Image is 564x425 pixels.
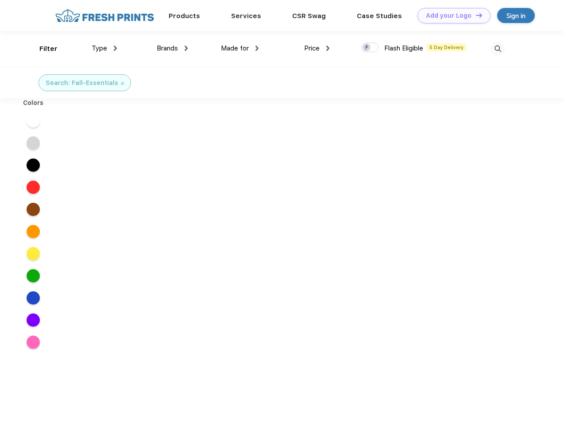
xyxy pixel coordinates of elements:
[221,44,249,52] span: Made for
[304,44,320,52] span: Price
[39,44,58,54] div: Filter
[114,46,117,51] img: dropdown.png
[255,46,259,51] img: dropdown.png
[121,82,124,85] img: filter_cancel.svg
[497,8,535,23] a: Sign in
[384,44,423,52] span: Flash Eligible
[185,46,188,51] img: dropdown.png
[46,78,118,88] div: Search: Fall-Essentials
[157,44,178,52] span: Brands
[16,98,50,108] div: Colors
[92,44,107,52] span: Type
[476,13,482,18] img: DT
[427,43,466,51] span: 5 Day Delivery
[326,46,329,51] img: dropdown.png
[169,12,200,20] a: Products
[491,42,505,56] img: desktop_search.svg
[53,8,157,23] img: fo%20logo%202.webp
[506,11,525,21] div: Sign in
[426,12,471,19] div: Add your Logo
